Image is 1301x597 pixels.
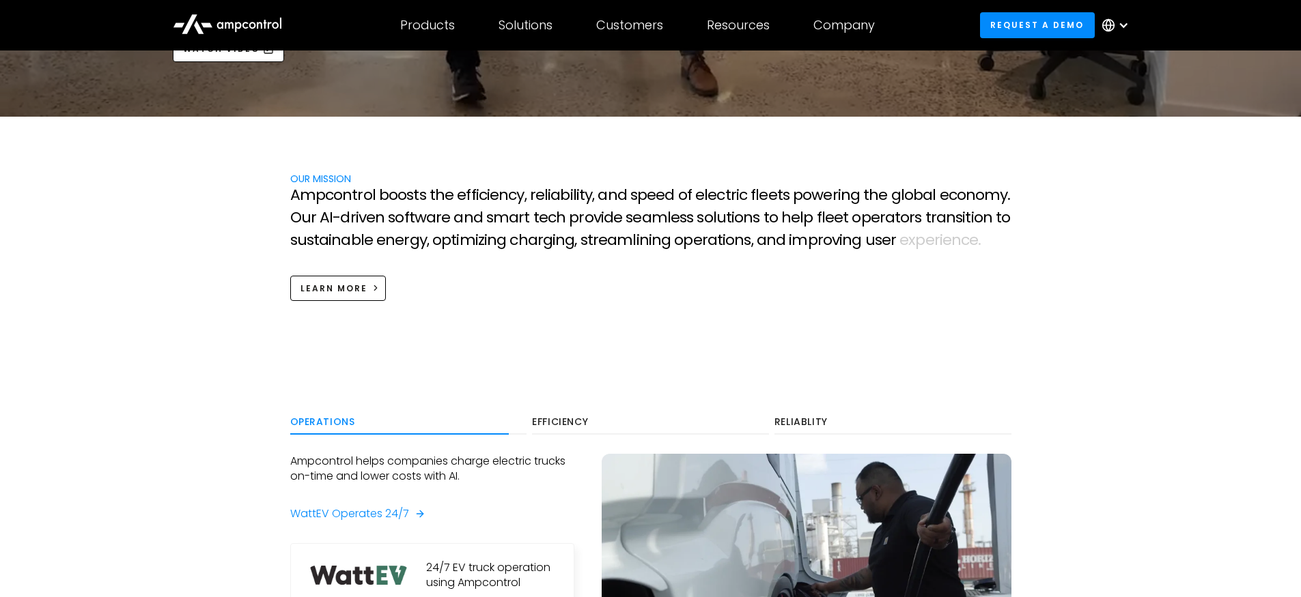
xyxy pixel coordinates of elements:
div: Products [400,18,455,33]
span: r [891,231,896,249]
span: w [811,186,823,204]
span: r [731,186,736,204]
span: c [548,209,556,227]
span: s [290,231,297,249]
span: a [528,231,537,249]
span: e [656,186,665,204]
span: m [984,186,1000,204]
span: i [475,231,478,249]
span: c [961,231,969,249]
span: n [951,231,961,249]
span: r [436,209,441,227]
span: o [1001,209,1010,227]
span: d [340,209,350,227]
span: z [478,231,484,249]
span: f [404,209,409,227]
span: c [508,186,516,204]
span: a [607,231,617,249]
span: n [331,231,341,249]
span: n [385,231,395,249]
span: n [983,209,992,227]
span: s [783,186,789,204]
span: r [357,186,363,204]
span: o [904,186,913,204]
span: p [915,231,925,249]
span: g [496,231,506,249]
span: i [839,231,842,249]
span: e [457,186,466,204]
span: l [544,186,548,204]
span: i [736,186,739,204]
span: l [822,209,825,227]
span: c [325,186,333,204]
span: r [350,209,356,227]
span: d [665,186,674,204]
span: r [593,231,598,249]
span: e [695,186,704,204]
a: WattEV Operates 24/7 [290,506,575,521]
span: r [702,231,708,249]
span: l [704,186,708,204]
span: e [882,231,891,249]
span: i [328,231,331,249]
span: h [869,186,878,204]
span: t [430,186,435,204]
span: e [632,209,641,227]
span: i [484,231,487,249]
span: - [333,209,340,227]
span: r [833,186,838,204]
span: p [569,209,578,227]
span: , [574,231,576,249]
span: h [781,209,791,227]
span: d [604,209,613,227]
span: o [823,231,832,249]
span: e [969,231,978,249]
span: p [803,209,813,227]
span: r [931,209,936,227]
span: b [560,186,570,204]
span: a [319,231,328,249]
span: h [518,231,528,249]
span: t [352,186,357,204]
span: e [825,209,834,227]
span: r [537,231,543,249]
span: d [776,231,785,249]
span: m [792,231,807,249]
span: g [565,231,574,249]
span: i [940,231,942,249]
span: a [341,231,350,249]
span: n [375,209,384,227]
span: c [479,186,487,204]
div: Learn more [300,282,367,295]
span: g [891,186,901,204]
span: s [914,209,921,227]
div: OUR MISSION [290,171,1011,186]
span: i [962,209,965,227]
span: c [716,186,725,204]
span: i [636,231,639,249]
span: l [361,231,364,249]
span: l [800,209,803,227]
span: o [674,231,683,249]
span: n [464,209,473,227]
span: e [441,209,450,227]
span: o [734,209,743,227]
a: Request a demo [980,12,1095,38]
span: i [576,186,579,204]
span: I [329,209,333,227]
span: g [543,231,552,249]
span: n [841,186,850,204]
span: m [493,209,509,227]
span: o [769,209,778,227]
span: e [708,186,716,204]
span: o [974,209,983,227]
span: o [389,186,397,204]
span: s [955,209,962,227]
span: p [637,186,647,204]
span: i [731,209,734,227]
div: Solutions [499,18,552,33]
div: Customers [596,18,663,33]
span: o [852,209,861,227]
span: h [556,209,565,227]
span: n [555,231,565,249]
